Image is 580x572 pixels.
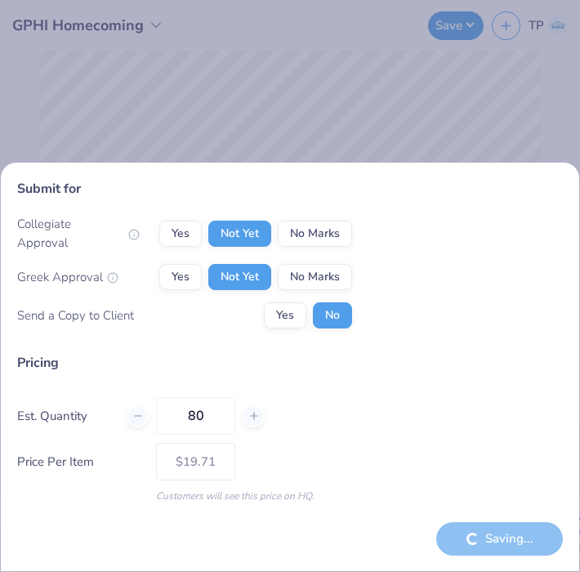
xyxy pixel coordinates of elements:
button: Yes [159,221,202,247]
button: No Marks [278,264,352,290]
button: No [313,302,352,328]
div: Pricing [17,353,563,373]
button: Yes [159,264,202,290]
div: Submit for [17,179,563,199]
button: Yes [264,302,306,328]
div: Greek Approval [17,268,118,287]
div: Send a Copy to Client [17,306,134,325]
div: Customers will see this price on HQ. [17,489,563,503]
div: Collegiate Approval [17,215,140,252]
input: – – [156,397,235,435]
button: Not Yet [208,221,271,247]
button: No Marks [278,221,352,247]
label: Price Per Item [17,453,144,471]
button: Not Yet [208,264,271,290]
label: Est. Quantity [17,407,114,426]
